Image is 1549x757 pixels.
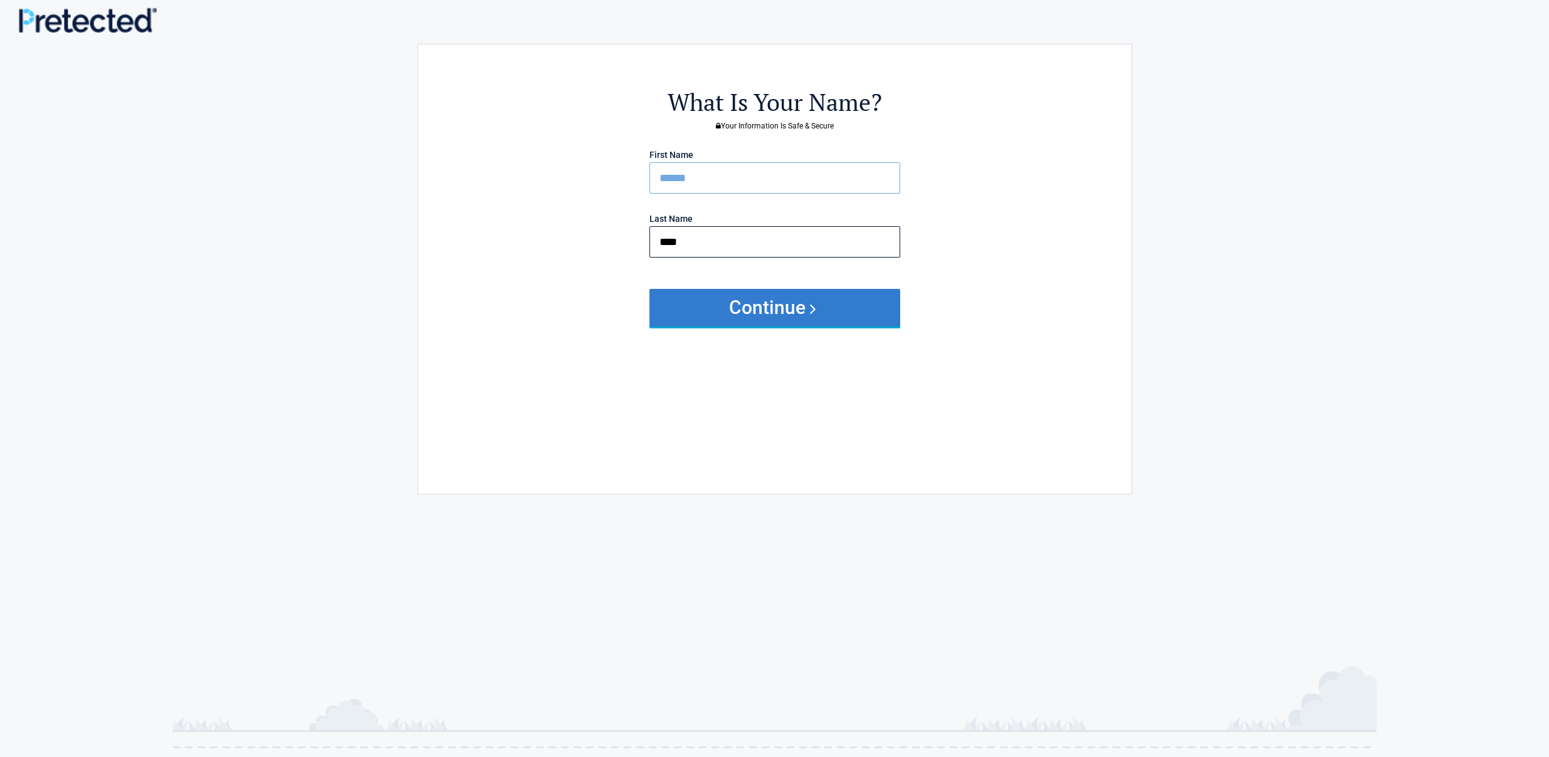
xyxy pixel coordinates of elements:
label: First Name [649,150,693,159]
button: Continue [649,289,900,326]
img: Main Logo [19,8,157,33]
label: Last Name [649,214,693,223]
h2: What Is Your Name? [487,86,1063,118]
h3: Your Information Is Safe & Secure [487,122,1063,130]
